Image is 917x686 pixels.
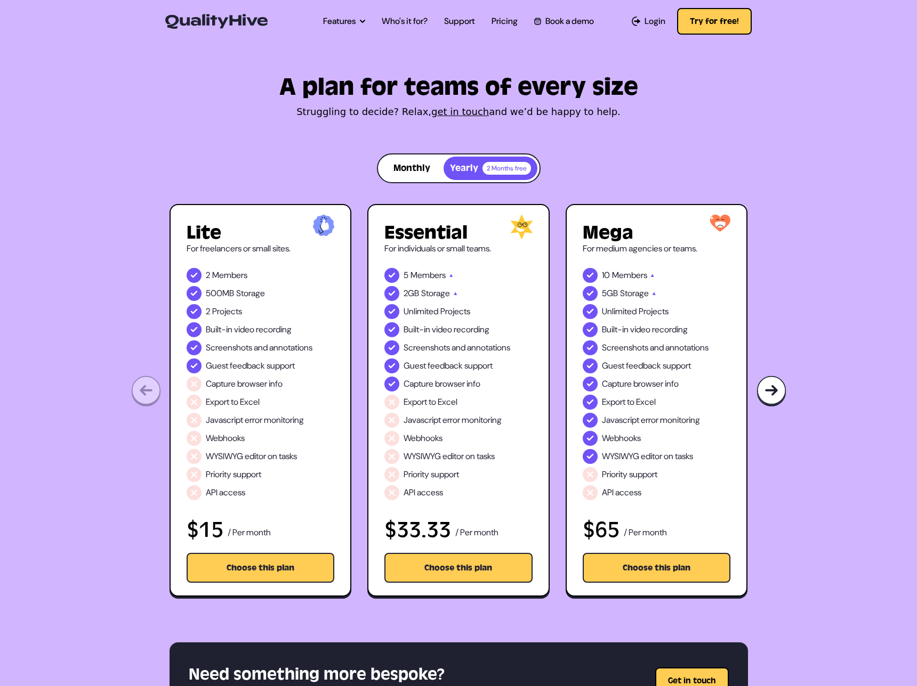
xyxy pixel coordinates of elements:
a: Pricing [492,15,518,28]
span: WYSIWYG editor on tasks [602,450,693,463]
p: / Per month [624,526,667,541]
span: Built-in video recording [602,323,688,336]
span: Priority support [206,468,261,481]
span: 2 [206,269,210,282]
span: 2 Months free [482,162,531,175]
button: Yearly [444,157,537,180]
span: 2 [206,305,210,318]
span: 5 [404,269,408,282]
span: API access [206,486,245,499]
span: Projects [440,305,470,318]
span: Members [612,269,647,282]
h3: $15 [187,519,223,541]
h3: $33.33 [384,519,451,541]
span: Screenshots and annotations [404,341,510,354]
a: get in touch [431,106,489,117]
p: For individuals or small teams. [384,242,533,255]
span: Capture browser info [602,378,679,390]
span: Guest feedback support [404,360,493,372]
span: Webhooks [404,432,443,445]
a: Book a demo [534,15,594,28]
span: Screenshots and annotations [602,341,709,354]
p: / Per month [228,526,271,541]
span: Capture browser info [404,378,480,390]
span: API access [404,486,443,499]
p: / Per month [455,526,498,541]
span: Javascript error monitoring [602,414,700,427]
button: Try for free! [677,8,752,35]
span: Login [645,15,665,28]
h2: Mega [583,223,731,242]
span: 2GB [404,287,419,300]
span: 5GB [602,287,618,300]
span: Unlimited [602,305,637,318]
span: 10 [602,269,610,282]
span: Priority support [602,468,657,481]
span: Webhooks [602,432,641,445]
span: ▲ [453,287,458,300]
span: Priority support [404,468,459,481]
a: Support [444,15,475,28]
a: Features [323,15,365,28]
span: Members [212,269,247,282]
span: Javascript error monitoring [206,414,304,427]
button: Choose this plan [187,553,335,583]
span: 500MB [206,287,234,300]
img: Book a QualityHive Demo [534,18,541,24]
span: API access [602,486,641,499]
span: Projects [639,305,669,318]
img: Bug tracking tool [757,375,786,407]
span: Javascript error monitoring [404,414,502,427]
button: Choose this plan [583,553,731,583]
h2: Lite [187,223,335,242]
span: WYSIWYG editor on tasks [404,450,495,463]
span: Storage [620,287,649,300]
span: ▲ [650,269,655,282]
span: ▲ [448,269,454,282]
p: For freelancers or small sites. [187,242,335,255]
img: QualityHive - Bug Tracking Tool [165,14,268,29]
a: Get in touch [655,675,729,685]
a: Who's it for? [382,15,428,28]
span: Export to Excel [602,396,656,409]
span: Guest feedback support [602,360,691,372]
span: WYSIWYG editor on tasks [206,450,297,463]
span: Screenshots and annotations [206,341,312,354]
h1: A plan for teams of every size [170,78,748,97]
span: Members [411,269,446,282]
span: Webhooks [206,432,245,445]
p: For medium agencies or teams. [583,242,731,255]
a: Login [632,15,665,28]
h3: $65 [583,519,620,541]
span: Projects [212,305,242,318]
span: Capture browser info [206,378,283,390]
button: Monthly [380,157,444,180]
span: Export to Excel [404,396,457,409]
span: ▲ [651,287,657,300]
button: Choose this plan [384,553,533,583]
span: Built-in video recording [206,323,292,336]
p: Struggling to decide? Relax, and we’d be happy to help. [170,104,748,119]
h2: Essential [384,223,533,242]
span: Export to Excel [206,396,260,409]
span: Storage [421,287,450,300]
span: Guest feedback support [206,360,295,372]
span: Storage [236,287,265,300]
span: Built-in video recording [404,323,489,336]
span: Unlimited [404,305,438,318]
